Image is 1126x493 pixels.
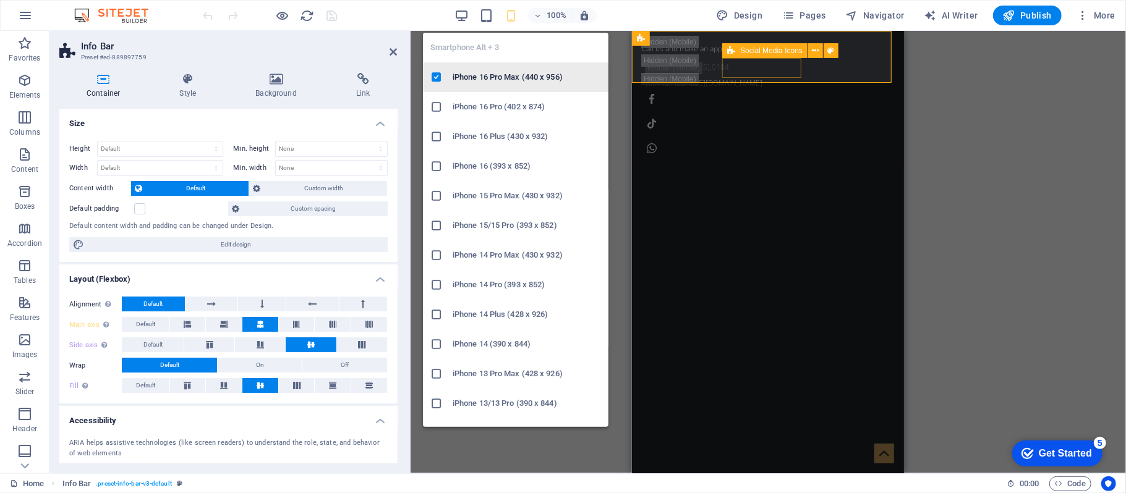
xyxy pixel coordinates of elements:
i: Reload page [301,9,315,23]
span: Code [1055,476,1086,491]
button: 100% [528,8,572,23]
button: Default [122,297,185,311]
button: Code [1049,476,1091,491]
span: Social Media Icons [740,47,803,54]
span: Default [146,181,245,196]
label: Height [69,145,97,152]
span: . preset-info-bar-v3-default [96,476,172,491]
label: Main axis [69,318,122,332]
h6: iPhone 14 Pro (393 x 852) [453,277,601,292]
label: Min. width [233,164,275,171]
span: Off [341,358,349,373]
span: Custom spacing [243,201,383,216]
h6: iPhone 13/13 Pro (390 x 844) [453,396,601,411]
button: Usercentrics [1101,476,1116,491]
button: On [218,358,302,373]
label: Side axis [69,338,122,353]
label: Default padding [69,201,134,216]
span: Default [136,317,155,332]
label: Min. height [233,145,275,152]
h6: 100% [547,8,566,23]
button: Off [302,358,386,373]
h6: iPhone 16 Plus (430 x 932) [453,129,601,144]
p: Features [10,313,40,322]
h6: iPhone 15 Pro Max (430 x 932) [453,188,601,203]
h4: Accessibility [59,406,398,428]
p: Header [12,424,37,434]
button: Navigator [841,6,910,25]
img: Editor Logo [71,8,164,23]
nav: breadcrumb [62,476,182,491]
button: Default [122,337,184,352]
span: Click to select. Double-click to edit [62,476,92,491]
span: More [1077,9,1115,22]
span: Publish [1003,9,1052,22]
span: Custom width [264,181,383,196]
i: On resize automatically adjust zoom level to fit chosen device. [579,10,590,21]
div: 5 [92,2,104,15]
h4: Style [152,73,228,99]
span: On [256,358,264,373]
label: Wrap [69,358,122,373]
h6: iPhone 14 Plus (428 x 926) [453,307,601,322]
div: Get Started [36,14,90,25]
button: Publish [993,6,1062,25]
h4: Background [228,73,329,99]
span: Navigator [846,9,905,22]
h6: Session time [1007,476,1039,491]
label: Alignment [69,297,122,312]
h4: Container [59,73,152,99]
p: Favorites [9,53,40,63]
h6: iPhone 16 (393 x 852) [453,159,601,174]
button: Custom spacing [228,201,387,216]
button: Pages [777,6,830,25]
label: Fill [69,379,122,394]
a: Click to cancel selection. Double-click to open Pages [10,476,44,491]
button: Click here to leave preview mode and continue editing [275,8,290,23]
p: Columns [9,127,40,137]
h6: iPhone 15/15 Pro (393 x 852) [453,218,601,233]
span: 00 00 [1020,476,1039,491]
p: Content [11,164,38,174]
button: reload [300,8,315,23]
h6: iPhone 16 Pro Max (440 x 956) [453,70,601,85]
label: Content width [69,181,131,196]
h4: Size [59,109,398,131]
p: Elements [9,90,41,100]
button: Default [122,317,169,332]
p: Images [12,350,38,360]
h4: Layout (Flexbox) [59,264,398,287]
p: Slider [15,387,35,397]
button: AI Writer [919,6,983,25]
button: Default [122,378,169,393]
h6: iPhone 13 Mini (375 x 812) [453,426,601,440]
button: Default [131,181,249,196]
h3: Preset #ed-889897759 [81,52,373,63]
p: Boxes [15,201,35,211]
span: : [1028,479,1030,488]
button: More [1072,6,1120,25]
span: AI Writer [924,9,978,22]
button: Design [712,6,768,25]
span: Default [143,337,163,352]
h2: Info Bar [81,41,398,52]
p: Accordion [7,238,42,248]
button: Default [122,358,217,373]
h6: iPhone 14 Pro Max (430 x 932) [453,248,601,263]
i: This element is a customizable preset [177,480,182,487]
button: Custom width [249,181,386,196]
button: Edit design [69,237,388,252]
div: Get Started 5 items remaining, 0% complete [10,6,100,32]
p: Tables [14,276,36,285]
h4: Link [329,73,398,99]
span: Edit design [88,237,384,252]
span: Default [136,378,155,393]
span: Role [69,463,96,478]
span: Design [717,9,763,22]
h6: iPhone 14 (390 x 844) [453,337,601,352]
div: ARIA helps assistive technologies (like screen readers) to understand the role, state, and behavi... [69,438,388,458]
span: Default [160,358,179,373]
h6: iPhone 13 Pro Max (428 x 926) [453,366,601,381]
label: Width [69,164,97,171]
div: Default content width and padding can be changed under Design. [69,221,388,232]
